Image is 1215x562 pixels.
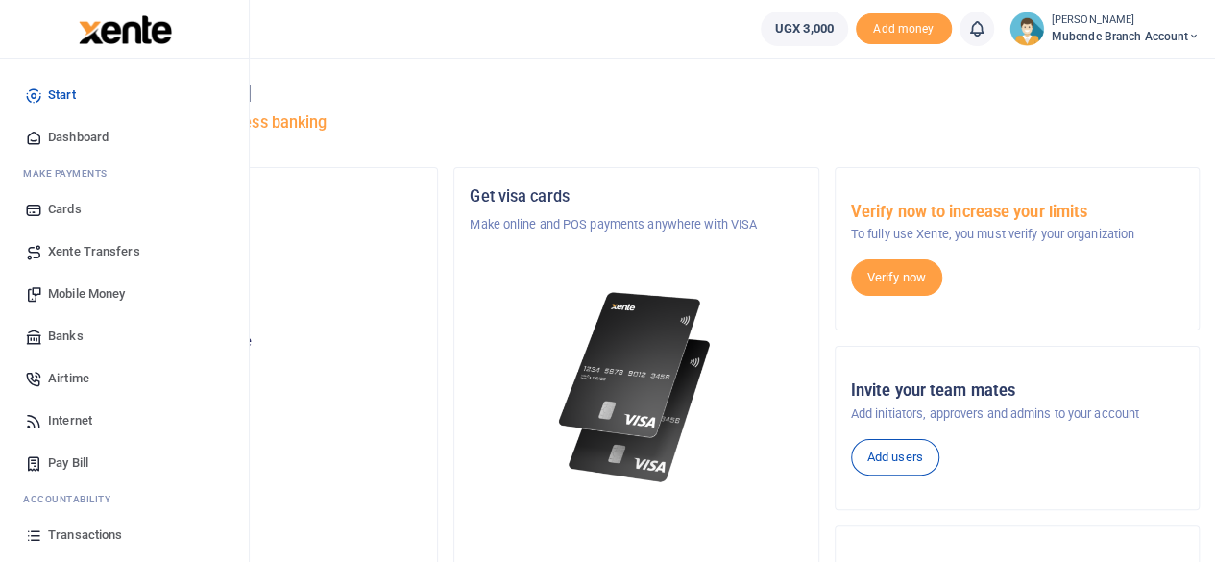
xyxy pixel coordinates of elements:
[775,19,834,38] span: UGX 3,000
[73,83,1200,104] h4: Hello [PERSON_NAME]
[856,20,952,35] a: Add money
[15,273,233,315] a: Mobile Money
[15,514,233,556] a: Transactions
[48,128,109,147] span: Dashboard
[48,200,82,219] span: Cards
[48,525,122,545] span: Transactions
[48,411,92,430] span: Internet
[851,381,1183,401] h5: Invite your team mates
[1009,12,1200,46] a: profile-user [PERSON_NAME] Mubende Branch Account
[851,259,942,296] a: Verify now
[15,442,233,484] a: Pay Bill
[33,166,108,181] span: ake Payments
[79,15,172,44] img: logo-large
[89,356,422,376] h5: UGX 3,000
[856,13,952,45] li: Toup your wallet
[37,492,110,506] span: countability
[77,21,172,36] a: logo-small logo-large logo-large
[15,159,233,188] li: M
[851,439,939,476] a: Add users
[1052,28,1200,45] span: Mubende Branch Account
[15,315,233,357] a: Banks
[856,13,952,45] span: Add money
[851,225,1183,244] p: To fully use Xente, you must verify your organization
[553,281,719,495] img: xente-_physical_cards.png
[48,284,125,304] span: Mobile Money
[1052,12,1200,29] small: [PERSON_NAME]
[15,116,233,159] a: Dashboard
[89,332,422,352] p: Your current account balance
[89,261,422,281] h5: Account
[48,369,89,388] span: Airtime
[851,404,1183,424] p: Add initiators, approvers and admins to your account
[89,187,422,207] h5: Organization
[15,484,233,514] li: Ac
[761,12,848,46] a: UGX 3,000
[851,203,1183,222] h5: Verify now to increase your limits
[470,187,802,207] h5: Get visa cards
[48,453,88,473] span: Pay Bill
[1009,12,1044,46] img: profile-user
[48,327,84,346] span: Banks
[15,188,233,231] a: Cards
[15,74,233,116] a: Start
[89,290,422,309] p: Mubende Branch Account
[470,215,802,234] p: Make online and POS payments anywhere with VISA
[15,231,233,273] a: Xente Transfers
[15,400,233,442] a: Internet
[48,242,140,261] span: Xente Transfers
[73,113,1200,133] h5: Welcome to better business banking
[89,215,422,234] p: Tugende Limited
[48,86,76,105] span: Start
[753,12,856,46] li: Wallet ballance
[15,357,233,400] a: Airtime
